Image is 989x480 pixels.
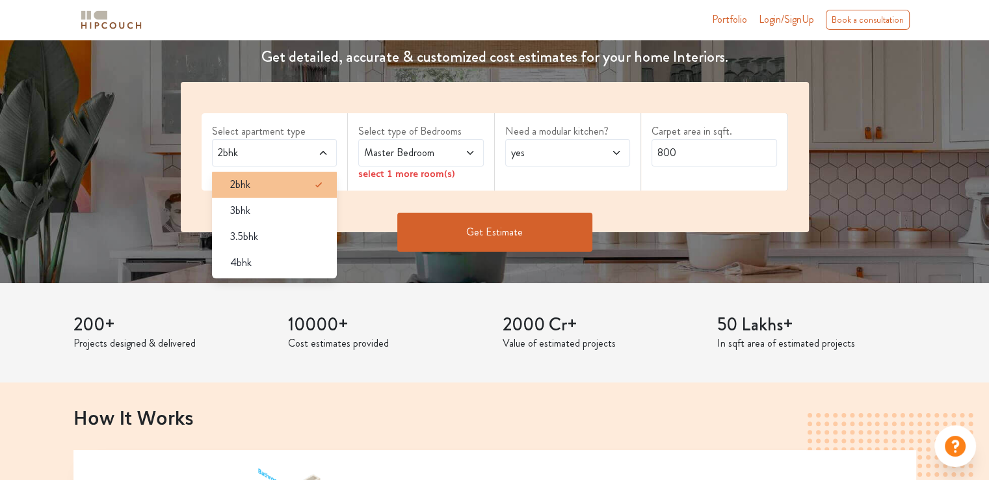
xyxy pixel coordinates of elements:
[73,336,272,351] p: Projects designed & delivered
[230,177,250,193] span: 2bhk
[79,5,144,34] span: logo-horizontal.svg
[652,124,777,139] label: Carpet area in sqft.
[759,12,814,27] span: Login/SignUp
[73,406,916,428] h2: How It Works
[717,336,916,351] p: In sqft area of estimated projects
[230,203,250,219] span: 3bhk
[173,47,817,66] h4: Get detailed, accurate & customized cost estimates for your home Interiors.
[397,213,592,252] button: Get Estimate
[73,314,272,336] h3: 200+
[215,145,300,161] span: 2bhk
[358,167,484,180] div: select 1 more room(s)
[358,124,484,139] label: Select type of Bedrooms
[505,124,631,139] label: Need a modular kitchen?
[652,139,777,167] input: Enter area sqft
[503,336,702,351] p: Value of estimated projects
[717,314,916,336] h3: 50 Lakhs+
[79,8,144,31] img: logo-horizontal.svg
[230,229,258,245] span: 3.5bhk
[508,145,594,161] span: yes
[503,314,702,336] h3: 2000 Cr+
[362,145,447,161] span: Master Bedroom
[826,10,910,30] div: Book a consultation
[712,12,747,27] a: Portfolio
[212,124,337,139] label: Select apartment type
[288,314,487,336] h3: 10000+
[288,336,487,351] p: Cost estimates provided
[230,255,252,271] span: 4bhk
